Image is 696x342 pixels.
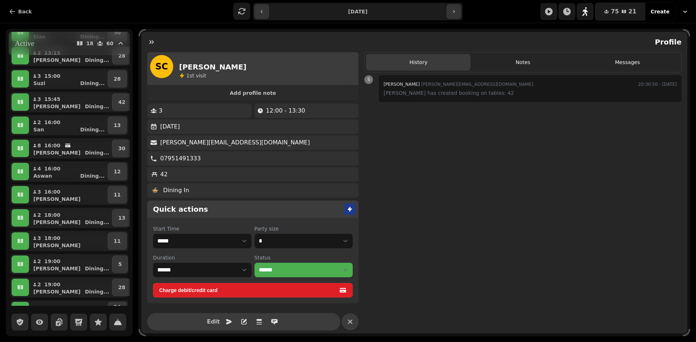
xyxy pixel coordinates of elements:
p: 2 [37,258,41,265]
p: 15:45 [44,96,61,103]
p: Dining ... [85,265,109,272]
button: Back [3,4,38,19]
button: 816:00[PERSON_NAME]Dining... [30,140,111,157]
p: 42 [160,170,167,179]
button: 5 [112,256,128,273]
span: 1 [186,73,190,79]
button: 28 [112,279,131,296]
p: 16:00 [44,142,61,149]
p: 28 [118,52,125,59]
button: 316:00[PERSON_NAME] [30,186,106,203]
p: Dining In [163,186,189,195]
label: Party size [254,225,353,232]
p: Aswan [33,172,52,180]
span: 75 [611,9,619,14]
button: 218:00[PERSON_NAME]Dining... [30,209,111,227]
p: [PERSON_NAME] [33,195,80,203]
span: SC [156,62,168,71]
p: [PERSON_NAME] [33,219,80,226]
button: 28 [108,70,127,88]
p: 4 [37,165,41,172]
p: 07951491333 [160,154,201,163]
button: Edit [206,314,221,329]
button: Notes [471,54,575,71]
p: 11 [114,237,121,245]
p: 3 [37,96,41,103]
button: 42 [112,93,131,111]
button: 416:00AswanDining... [30,163,106,180]
span: Add profile note [156,90,350,96]
h2: Active [15,38,34,48]
p: 28 [118,284,125,291]
button: History [366,54,471,71]
p: 3 [37,235,41,242]
p: 11 [114,191,121,198]
p: San [33,126,44,133]
p: Dining ... [80,126,104,133]
p: 24 [114,303,121,311]
span: Back [18,9,32,14]
p: 5 [37,304,41,311]
button: 519:00 [30,302,106,319]
span: st [190,73,196,79]
p: 42 [118,98,125,106]
p: 15:00 [44,72,61,80]
button: Active1860 [9,32,130,55]
p: Dining ... [85,149,109,156]
label: Status [254,254,353,261]
p: 13 [118,214,125,221]
p: 28 [114,75,121,83]
button: 318:00[PERSON_NAME] [30,232,106,250]
p: Suzi [33,80,45,87]
button: 219:00[PERSON_NAME]Dining... [30,279,111,296]
button: 213:15[PERSON_NAME]Dining... [30,47,111,64]
p: 2 [37,119,41,126]
p: 18 [86,41,93,46]
button: Messages [575,54,680,71]
time: 20:30:50 - [DATE] [638,80,677,89]
button: 30 [112,140,131,157]
label: Duration [153,254,252,261]
p: Dining ... [80,172,104,180]
p: 16:00 [44,119,61,126]
p: 19:00 [44,281,61,288]
div: [PERSON_NAME][EMAIL_ADDRESS][DOMAIN_NAME] [384,80,533,89]
label: Start Time [153,225,252,232]
p: 3 [159,106,162,115]
button: 12 [108,163,127,180]
p: 30 [118,145,125,152]
p: Dining ... [85,103,109,110]
button: 13 [108,117,127,134]
p: 🍲 [152,186,159,195]
p: 3 [37,188,41,195]
button: 28 [112,47,131,64]
p: [PERSON_NAME] [33,103,80,110]
p: [PERSON_NAME][EMAIL_ADDRESS][DOMAIN_NAME] [160,138,310,147]
button: 315:00SuziDining... [30,70,106,88]
p: [PERSON_NAME] [33,288,80,295]
h2: Profile [652,37,681,47]
p: 13 [114,122,121,129]
p: Dining ... [85,288,109,295]
span: Create [651,9,670,14]
h2: [PERSON_NAME] [179,62,246,72]
p: Dining ... [80,80,104,87]
h2: Quick actions [153,204,208,214]
span: 21 [628,9,636,14]
button: 11 [108,186,127,203]
p: 12 [114,168,121,175]
span: [PERSON_NAME] [384,82,420,87]
p: 2 [37,211,41,219]
button: 216:00SanDining... [30,117,106,134]
span: S [367,77,370,82]
p: 3 [37,72,41,80]
p: 18:00 [44,235,61,242]
p: [PERSON_NAME] has created booking on tables: 42 [384,89,677,97]
p: 8 [37,142,41,149]
p: [DATE] [160,122,180,131]
button: Charge debit/credit card [153,283,353,297]
p: 5 [118,261,122,268]
p: 12:00 - 13:30 [266,106,305,115]
p: visit [186,72,206,79]
button: Add profile note [150,88,356,98]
